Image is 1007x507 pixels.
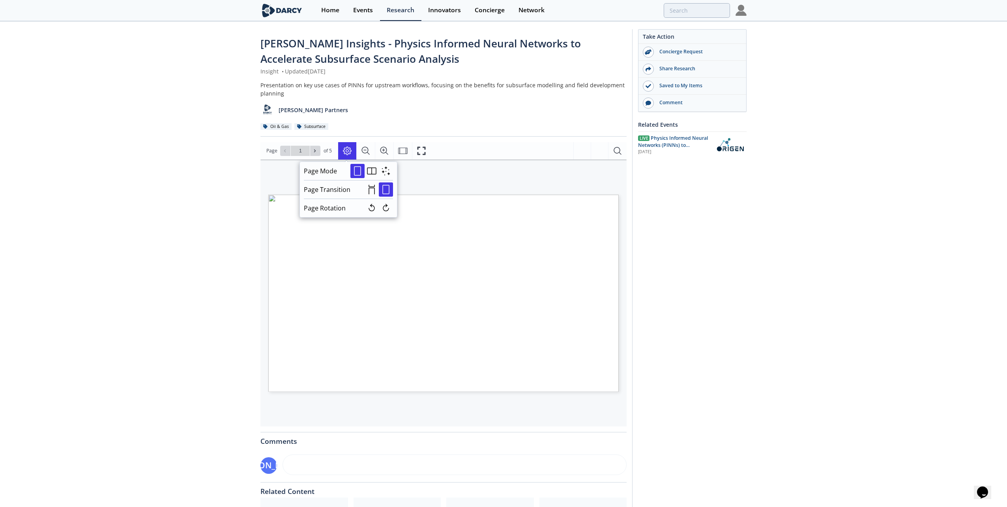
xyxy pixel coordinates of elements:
[260,483,627,495] div: Related Content
[654,65,742,72] div: Share Research
[260,36,581,66] span: [PERSON_NAME] Insights - Physics Informed Neural Networks to Accelerate Subsurface Scenario Analysis
[260,123,292,130] div: Oil & Gas
[654,48,742,55] div: Concierge Request
[260,432,627,445] div: Comments
[260,457,277,474] div: [PERSON_NAME]
[353,7,373,13] div: Events
[321,7,339,13] div: Home
[260,4,303,17] img: logo-wide.svg
[664,3,730,18] input: Advanced Search
[518,7,545,13] div: Network
[260,81,627,98] div: Presentation on key use cases of PINNs for upstream workflows, focusing on the benefits for subsu...
[736,5,747,16] img: Profile
[638,135,708,163] span: Physics Informed Neural Networks (PINNs) to Accelerate Subsurface Scenario Analysis
[638,135,649,141] span: Live
[279,106,348,114] p: [PERSON_NAME] Partners
[260,67,627,75] div: Insight Updated [DATE]
[294,123,328,130] div: Subsurface
[638,149,708,155] div: [DATE]
[654,99,742,106] div: Comment
[387,7,414,13] div: Research
[713,138,747,152] img: OriGen.AI
[428,7,461,13] div: Innovators
[638,135,747,156] a: Live Physics Informed Neural Networks (PINNs) to Accelerate Subsurface Scenario Analysis [DATE] O...
[974,475,999,499] iframe: chat widget
[280,68,285,75] span: •
[475,7,505,13] div: Concierge
[638,118,747,131] div: Related Events
[638,32,746,44] div: Take Action
[654,82,742,89] div: Saved to My Items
